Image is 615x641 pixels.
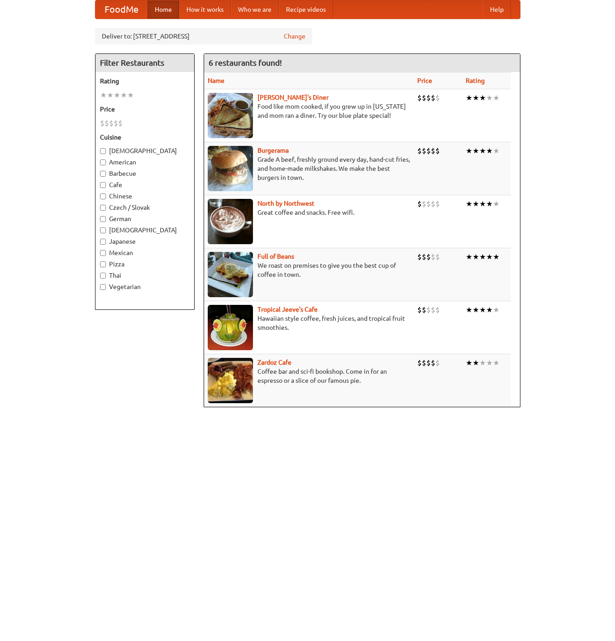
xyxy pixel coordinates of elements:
[479,305,486,315] li: ★
[100,282,190,291] label: Vegetarian
[466,199,472,209] li: ★
[493,199,500,209] li: ★
[435,252,440,262] li: $
[486,199,493,209] li: ★
[426,252,431,262] li: $
[114,118,118,128] li: $
[100,77,190,86] h5: Rating
[435,199,440,209] li: $
[100,273,106,279] input: Thai
[100,227,106,233] input: [DEMOGRAPHIC_DATA]
[466,305,472,315] li: ★
[417,77,432,84] a: Price
[466,93,472,103] li: ★
[431,358,435,368] li: $
[107,90,114,100] li: ★
[100,239,106,245] input: Japanese
[208,93,253,138] img: sallys.jpg
[486,146,493,156] li: ★
[426,93,431,103] li: $
[493,93,500,103] li: ★
[208,208,410,217] p: Great coffee and snacks. Free wifi.
[120,90,127,100] li: ★
[479,358,486,368] li: ★
[100,148,106,154] input: [DEMOGRAPHIC_DATA]
[100,158,190,167] label: American
[100,90,107,100] li: ★
[114,90,120,100] li: ★
[426,146,431,156] li: $
[279,0,333,19] a: Recipe videos
[472,252,479,262] li: ★
[417,199,422,209] li: $
[100,260,190,269] label: Pizza
[257,147,289,154] a: Burgerama
[493,252,500,262] li: ★
[208,305,253,350] img: jeeves.jpg
[431,199,435,209] li: $
[431,146,435,156] li: $
[472,199,479,209] li: ★
[417,305,422,315] li: $
[486,305,493,315] li: ★
[426,199,431,209] li: $
[417,93,422,103] li: $
[100,118,105,128] li: $
[100,203,190,212] label: Czech / Slovak
[208,102,410,120] p: Food like mom cooked, if you grew up in [US_STATE] and mom ran a diner. Try our blue plate special!
[100,248,190,257] label: Mexican
[208,314,410,332] p: Hawaiian style coffee, fresh juices, and tropical fruit smoothies.
[483,0,511,19] a: Help
[208,252,253,297] img: beans.jpg
[466,77,485,84] a: Rating
[118,118,123,128] li: $
[208,367,410,385] p: Coffee bar and sci-fi bookshop. Come in for an espresso or a slice of our famous pie.
[100,171,106,177] input: Barbecue
[127,90,134,100] li: ★
[257,306,318,313] a: Tropical Jeeve's Cafe
[100,182,106,188] input: Cafe
[257,200,315,207] a: North by Northwest
[100,169,190,178] label: Barbecue
[431,93,435,103] li: $
[100,133,190,142] h5: Cuisine
[100,192,190,201] label: Chinese
[105,118,109,128] li: $
[472,358,479,368] li: ★
[466,358,472,368] li: ★
[284,32,305,41] a: Change
[209,58,282,67] ng-pluralize: 6 restaurants found!
[100,271,190,280] label: Thai
[435,305,440,315] li: $
[417,146,422,156] li: $
[486,93,493,103] li: ★
[435,146,440,156] li: $
[100,105,190,114] h5: Price
[422,199,426,209] li: $
[479,252,486,262] li: ★
[100,180,190,189] label: Cafe
[100,237,190,246] label: Japanese
[100,159,106,165] input: American
[208,261,410,279] p: We roast on premises to give you the best cup of coffee in town.
[422,358,426,368] li: $
[148,0,179,19] a: Home
[417,358,422,368] li: $
[422,93,426,103] li: $
[257,359,291,366] a: Zardoz Cafe
[257,94,329,101] b: [PERSON_NAME]'s Diner
[479,199,486,209] li: ★
[435,358,440,368] li: $
[431,252,435,262] li: $
[431,305,435,315] li: $
[208,358,253,403] img: zardoz.jpg
[435,93,440,103] li: $
[486,252,493,262] li: ★
[472,93,479,103] li: ★
[208,77,224,84] a: Name
[231,0,279,19] a: Who we are
[100,146,190,155] label: [DEMOGRAPHIC_DATA]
